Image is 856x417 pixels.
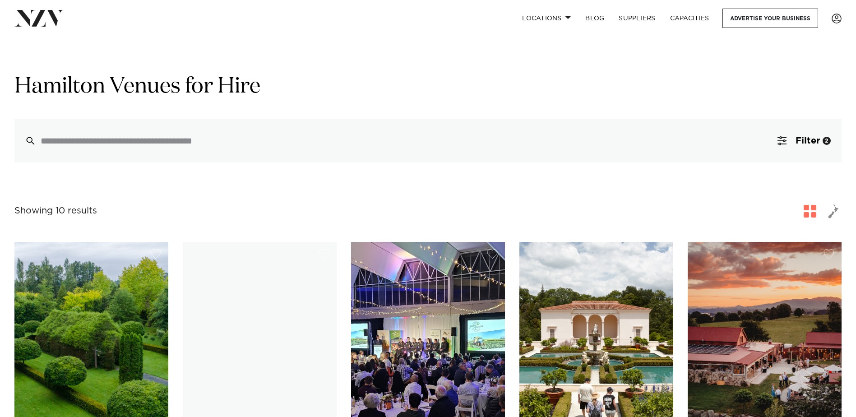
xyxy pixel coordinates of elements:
[578,9,611,28] a: BLOG
[767,119,842,162] button: Filter2
[515,9,578,28] a: Locations
[722,9,818,28] a: Advertise your business
[14,204,97,218] div: Showing 10 results
[14,10,64,26] img: nzv-logo.png
[796,136,820,145] span: Filter
[611,9,662,28] a: SUPPLIERS
[823,137,831,145] div: 2
[663,9,717,28] a: Capacities
[14,73,842,101] h1: Hamilton Venues for Hire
